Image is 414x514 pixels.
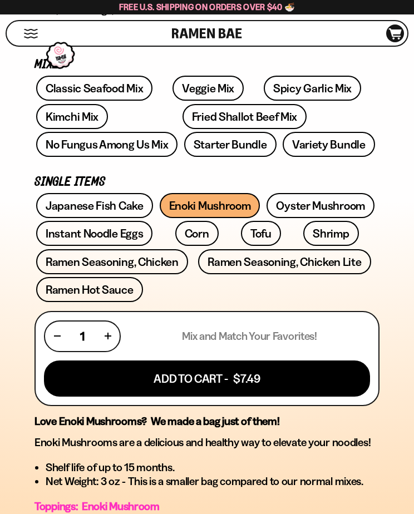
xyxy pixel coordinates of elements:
[198,249,371,274] a: Ramen Seasoning, Chicken Lite
[44,360,370,397] button: Add To Cart - $7.49
[36,277,143,302] a: Ramen Hot Sauce
[267,193,374,218] a: Oyster Mushroom
[36,249,188,274] a: Ramen Seasoning, Chicken
[46,475,379,488] li: Net Weight: 3 oz - This is a smaller bag compared to our normal mixes.
[119,2,295,12] span: Free U.S. Shipping on Orders over $40 🍜
[175,221,219,246] a: Corn
[183,104,307,129] a: Fried Shallot Beef Mix
[34,60,379,70] p: Mixes
[34,177,379,187] p: Single Items
[241,221,281,246] a: Tofu
[34,500,160,513] span: Toppings: Enoki Mushroom
[264,76,361,101] a: Spicy Garlic Mix
[303,221,358,246] a: Shrimp
[184,132,277,157] a: Starter Bundle
[46,461,379,475] li: Shelf life of up to 15 months.
[36,221,152,246] a: Instant Noodle Eggs
[80,329,85,343] span: 1
[283,132,375,157] a: Variety Bundle
[36,76,152,101] a: Classic Seafood Mix
[34,436,379,449] p: Enoki Mushrooms are a delicious and healthy way to elevate your noodles!
[36,104,108,129] a: Kimchi Mix
[172,76,244,101] a: Veggie Mix
[34,414,280,428] strong: Love Enoki Mushrooms? We made a bag just of them!
[182,329,317,343] p: Mix and Match Your Favorites!
[36,193,153,218] a: Japanese Fish Cake
[36,132,178,157] a: No Fungus Among Us Mix
[23,29,38,38] button: Mobile Menu Trigger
